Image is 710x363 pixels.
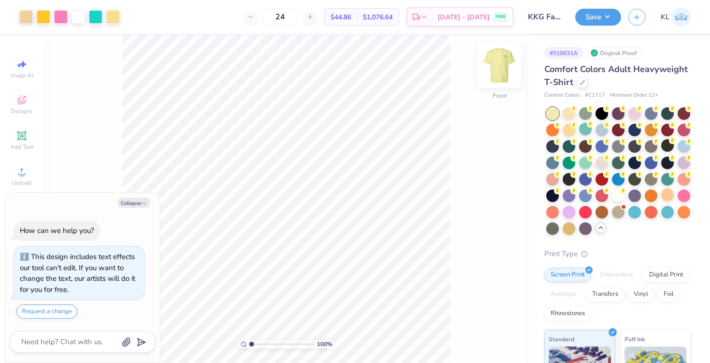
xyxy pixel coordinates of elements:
[261,8,299,26] input: – –
[661,8,691,27] a: KL
[627,287,654,302] div: Vinyl
[20,226,94,235] div: How can we help you?
[317,340,332,348] span: 100 %
[586,287,625,302] div: Transfers
[544,47,583,59] div: # 510631A
[544,63,688,88] span: Comfort Colors Adult Heavyweight T-Shirt
[118,198,150,208] button: Collapse
[588,47,642,59] div: Original Proof
[610,91,658,100] span: Minimum Order: 12 +
[521,7,568,27] input: Untitled Design
[20,252,135,294] div: This design includes text effects our tool can't edit. If you want to change the text, our artist...
[657,287,680,302] div: Foil
[549,334,574,344] span: Standard
[10,143,33,151] span: Add Text
[575,9,621,26] button: Save
[585,91,605,100] span: # C1717
[661,12,669,23] span: KL
[493,91,507,100] div: Front
[438,12,490,22] span: [DATE] - [DATE]
[625,334,645,344] span: Puff Ink
[480,46,519,85] img: Front
[544,91,580,100] span: Comfort Colors
[672,8,691,27] img: Katelyn Lizano
[544,268,591,282] div: Screen Print
[643,268,690,282] div: Digital Print
[594,268,640,282] div: Embroidery
[11,107,32,115] span: Designs
[544,287,583,302] div: Applique
[544,248,691,260] div: Print Type
[11,72,33,79] span: Image AI
[496,14,506,20] span: FREE
[16,305,77,319] button: Request a change
[544,306,591,321] div: Rhinestones
[12,179,31,187] span: Upload
[363,12,393,22] span: $1,076.64
[330,12,351,22] span: $44.86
